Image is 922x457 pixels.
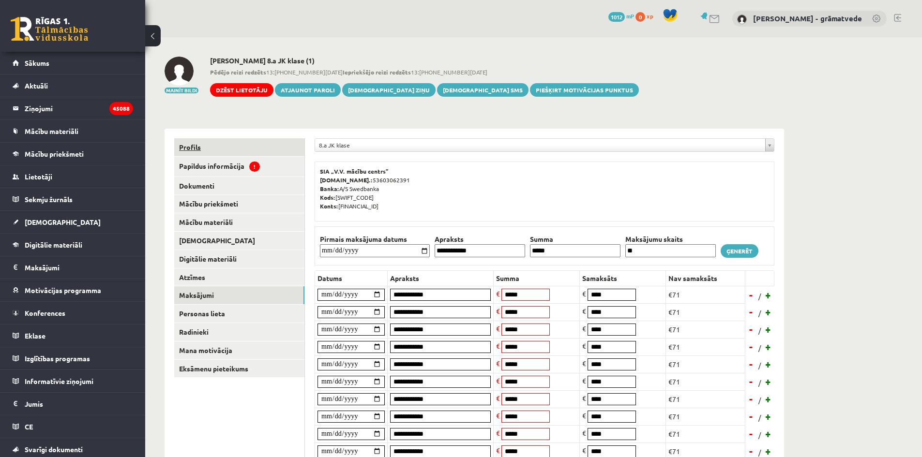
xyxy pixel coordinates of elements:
a: Maksājumi [174,286,304,304]
a: - [746,339,756,354]
span: Sekmju žurnāls [25,195,73,204]
a: Eklase [13,324,133,347]
span: / [757,378,762,388]
span: Digitālie materiāli [25,240,82,249]
b: Banka: [320,185,339,192]
span: € [496,289,500,298]
a: Ziņojumi45088 [13,97,133,119]
td: €71 [666,355,745,373]
td: €71 [666,338,745,355]
a: Lietotāji [13,165,133,188]
th: Nav samaksāts [666,270,745,286]
a: 1012 mP [608,12,634,20]
span: 13:[PHONE_NUMBER][DATE] 13:[PHONE_NUMBER][DATE] [210,68,639,76]
a: Mācību materiāli [174,213,304,231]
a: Personas lieta [174,305,304,323]
a: + [764,322,773,337]
span: Aktuāli [25,81,48,90]
b: SIA „V.V. mācību centrs” [320,167,389,175]
a: - [746,288,756,302]
th: Datums [315,270,388,286]
b: Konts: [320,202,338,210]
span: mP [626,12,634,20]
span: / [757,325,762,336]
th: Pirmais maksājuma datums [317,234,432,244]
a: Atzīmes [174,268,304,286]
span: € [496,341,500,350]
span: € [496,376,500,385]
button: Mainīt bildi [165,88,198,93]
span: € [582,324,586,333]
td: €71 [666,373,745,390]
a: [DEMOGRAPHIC_DATA] ziņu [342,83,436,97]
span: € [582,411,586,420]
span: Svarīgi dokumenti [25,445,83,454]
th: Summa [494,270,580,286]
a: CE [13,415,133,438]
span: [DEMOGRAPHIC_DATA] [25,218,101,226]
a: Dokumenti [174,177,304,195]
img: Ruslans Ignatovs [165,57,194,86]
a: - [746,427,756,441]
span: € [496,394,500,402]
a: Eksāmenu pieteikums [174,360,304,378]
span: Mācību priekšmeti [25,149,84,158]
span: xp [647,12,653,20]
span: ! [249,162,260,172]
span: / [757,413,762,423]
h2: [PERSON_NAME] 8.a JK klase (1) [210,57,639,65]
span: 1012 [608,12,625,22]
a: Aktuāli [13,74,133,97]
a: + [764,409,773,424]
legend: Maksājumi [25,256,133,279]
a: Informatīvie ziņojumi [13,370,133,392]
span: / [757,360,762,370]
a: + [764,374,773,389]
a: + [764,305,773,319]
a: Mācību materiāli [13,120,133,142]
a: - [746,374,756,389]
span: € [582,428,586,437]
a: + [764,339,773,354]
a: Mācību priekšmeti [174,195,304,213]
a: Digitālie materiāli [174,250,304,268]
a: Maksājumi [13,256,133,279]
span: 0 [635,12,645,22]
span: € [496,411,500,420]
span: Jumis [25,399,43,408]
span: € [496,324,500,333]
span: Informatīvie ziņojumi [25,377,93,385]
span: / [757,395,762,405]
span: Motivācijas programma [25,286,101,295]
span: / [757,291,762,301]
th: Samaksāts [580,270,666,286]
td: €71 [666,425,745,442]
a: - [746,409,756,424]
a: Papildus informācija! [174,157,304,177]
span: € [496,307,500,315]
span: € [582,289,586,298]
i: 45088 [109,102,133,115]
a: Piešķirt motivācijas punktus [530,83,639,97]
a: [DEMOGRAPHIC_DATA] [174,232,304,250]
span: / [757,430,762,440]
span: € [496,446,500,455]
a: + [764,427,773,441]
td: €71 [666,303,745,321]
a: Rīgas 1. Tālmācības vidusskola [11,17,88,41]
a: [DEMOGRAPHIC_DATA] SMS [437,83,529,97]
a: 8.a JK klase [315,139,774,151]
a: Sekmju žurnāls [13,188,133,210]
span: € [582,446,586,455]
b: Iepriekšējo reizi redzēts [343,68,411,76]
img: Antra Sondore - grāmatvede [737,15,747,24]
span: Konferences [25,309,65,317]
th: Summa [528,234,623,244]
th: Apraksts [432,234,528,244]
a: [PERSON_NAME] - grāmatvede [753,14,862,23]
th: Apraksts [388,270,494,286]
span: / [757,308,762,318]
a: Profils [174,138,304,156]
span: € [582,376,586,385]
a: - [746,392,756,406]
